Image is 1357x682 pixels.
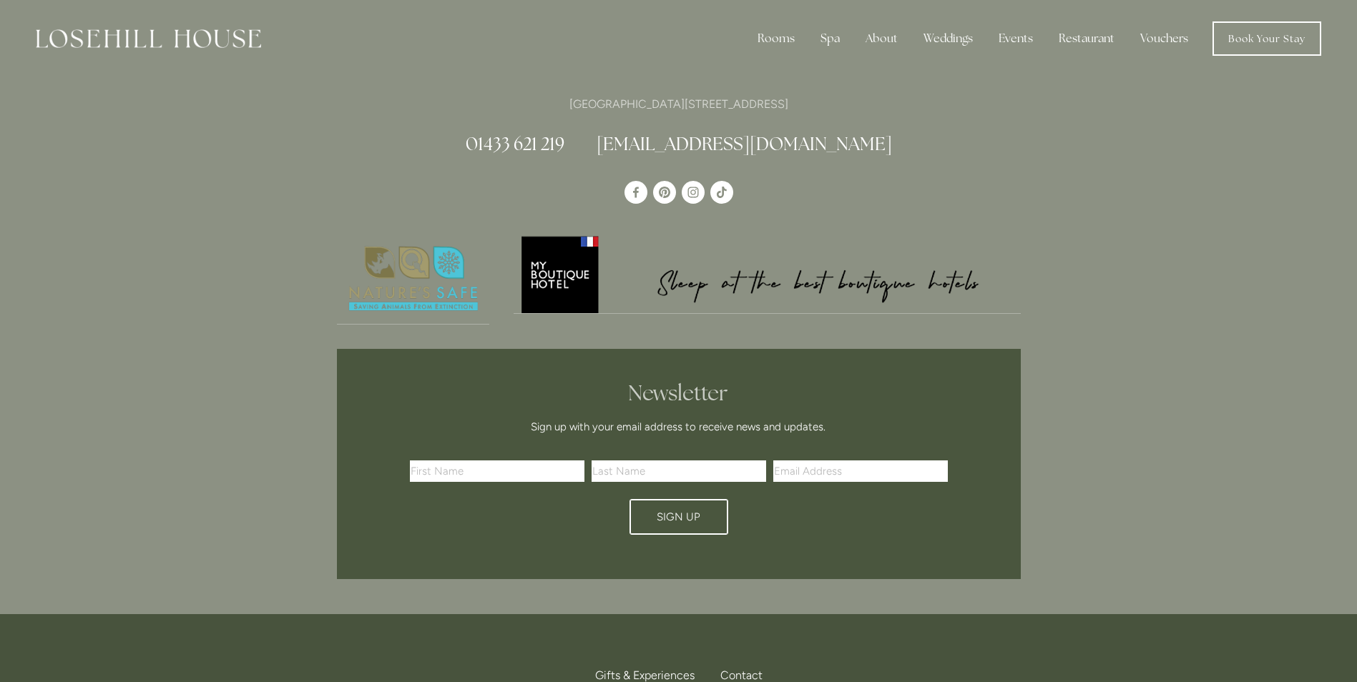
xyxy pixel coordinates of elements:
div: Weddings [912,24,984,53]
a: My Boutique Hotel - Logo [514,234,1021,314]
a: Book Your Stay [1213,21,1321,56]
h2: Newsletter [415,380,943,406]
div: Events [987,24,1044,53]
div: Restaurant [1047,24,1126,53]
a: Pinterest [653,181,676,204]
img: Losehill House [36,29,261,48]
img: My Boutique Hotel - Logo [514,234,1021,313]
button: Sign Up [629,499,728,535]
a: Nature's Safe - Logo [337,234,490,325]
input: Email Address [773,460,948,482]
img: Nature's Safe - Logo [337,234,490,324]
a: Instagram [682,181,705,204]
div: Rooms [746,24,806,53]
p: Sign up with your email address to receive news and updates. [415,418,943,435]
a: Losehill House Hotel & Spa [624,181,647,204]
a: [EMAIL_ADDRESS][DOMAIN_NAME] [597,132,892,155]
input: First Name [410,460,584,482]
p: [GEOGRAPHIC_DATA][STREET_ADDRESS] [337,94,1021,114]
a: TikTok [710,181,733,204]
span: Sign Up [657,510,700,523]
input: Last Name [592,460,766,482]
div: Spa [809,24,851,53]
div: About [854,24,909,53]
span: Gifts & Experiences [595,668,695,682]
a: 01433 621 219 [466,132,564,155]
a: Vouchers [1129,24,1200,53]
